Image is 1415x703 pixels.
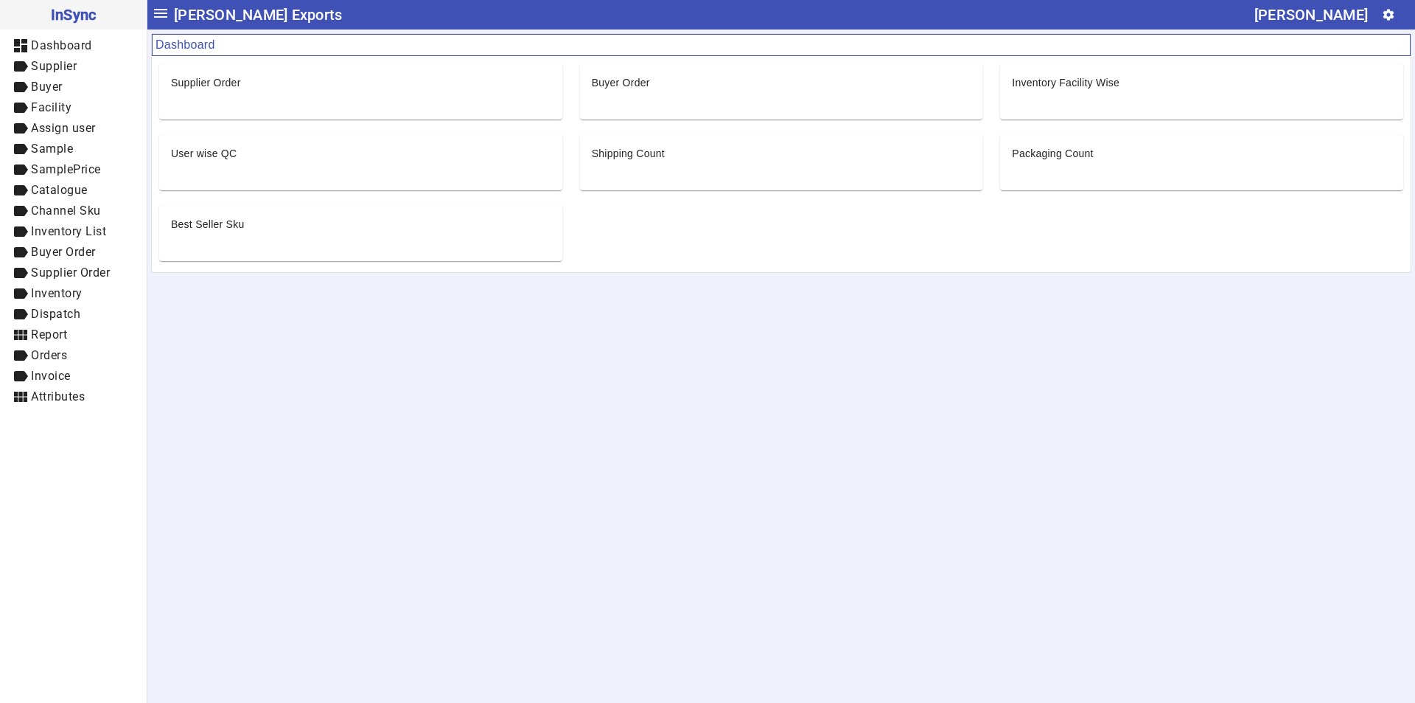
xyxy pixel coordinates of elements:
mat-icon: label [12,99,29,117]
span: Sample [31,142,73,156]
mat-icon: settings [1382,8,1395,21]
mat-icon: label [12,285,29,302]
mat-icon: label [12,347,29,364]
div: [PERSON_NAME] [1254,3,1368,27]
mat-icon: label [12,120,29,137]
span: Facility [31,100,71,114]
mat-icon: label [12,181,29,199]
span: Dispatch [31,307,80,321]
mat-card-header: Best Seller Sku [159,205,562,232]
mat-icon: dashboard [12,37,29,55]
mat-icon: view_module [12,388,29,406]
span: Orders [31,348,67,362]
span: Dashboard [31,38,92,52]
mat-card-header: Supplier Order [159,63,562,90]
span: Buyer [31,80,63,94]
mat-icon: label [12,140,29,158]
mat-icon: label [12,58,29,75]
span: Supplier [31,59,77,73]
span: [PERSON_NAME] Exports [174,3,342,27]
span: InSync [12,3,135,27]
span: Attributes [31,389,85,404]
mat-card-header: Buyer Order [580,63,983,90]
span: Inventory [31,286,83,300]
mat-card-header: Inventory Facility Wise [1000,63,1403,90]
span: SamplePrice [31,162,101,176]
mat-icon: view_module [12,326,29,344]
mat-icon: label [12,367,29,385]
span: Channel Sku [31,204,101,218]
mat-card-header: Dashboard [152,34,1411,56]
mat-icon: label [12,305,29,323]
span: Inventory List [31,224,106,238]
mat-icon: label [12,202,29,220]
span: Assign user [31,121,96,135]
mat-icon: menu [152,4,170,22]
mat-icon: label [12,243,29,261]
span: Report [31,328,67,342]
mat-card-header: Packaging Count [1000,134,1403,161]
mat-icon: label [12,78,29,96]
span: Supplier Order [31,266,110,280]
mat-icon: label [12,264,29,282]
mat-card-header: Shipping Count [580,134,983,161]
mat-icon: label [12,161,29,179]
span: Buyer Order [31,245,96,259]
mat-card-header: User wise QC [159,134,562,161]
span: Catalogue [31,183,88,197]
mat-icon: label [12,223,29,240]
span: Invoice [31,369,71,383]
